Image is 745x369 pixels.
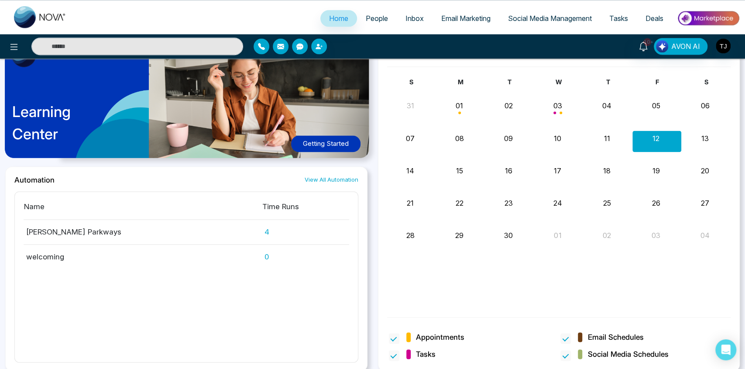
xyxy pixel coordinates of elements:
[416,348,436,360] span: Tasks
[671,41,700,52] span: AVON AI
[24,200,262,220] th: Name
[553,198,562,208] button: 24
[609,14,628,23] span: Tasks
[405,14,424,23] span: Inbox
[499,10,601,27] a: Social Media Management
[262,219,349,244] td: 4
[406,133,415,144] button: 07
[407,100,414,111] button: 31
[329,14,348,23] span: Home
[652,230,660,241] button: 03
[433,10,499,27] a: Email Marketing
[643,38,651,46] span: 10+
[409,78,413,86] span: S
[407,198,414,208] button: 21
[602,100,611,111] button: 04
[700,230,710,241] button: 04
[701,166,709,176] button: 20
[654,38,707,55] button: AVON AI
[5,35,367,166] a: LearningCenterGetting Started
[656,40,668,52] img: Lead Flow
[504,133,513,144] button: 09
[637,10,672,27] a: Deals
[291,135,360,152] button: Getting Started
[554,166,561,176] button: 17
[676,8,740,28] img: Market-place.gif
[652,198,660,208] button: 26
[554,230,561,241] button: 01
[504,230,513,241] button: 30
[700,100,709,111] button: 06
[24,244,262,262] td: welcoming
[305,176,358,184] a: View All Automation
[601,10,637,27] a: Tasks
[656,78,659,86] span: F
[652,133,659,144] button: 12
[14,6,66,28] img: Nova CRM Logo
[397,10,433,27] a: Inbox
[701,198,709,208] button: 27
[455,133,464,144] button: 08
[406,230,415,241] button: 28
[604,133,610,144] button: 11
[603,198,611,208] button: 25
[587,331,643,343] span: Email Schedules
[505,166,512,176] button: 16
[715,339,736,360] div: Open Intercom Messenger
[14,176,55,184] h2: Automation
[320,10,357,27] a: Home
[441,14,491,23] span: Email Marketing
[554,133,561,144] button: 10
[652,100,660,111] button: 05
[262,244,349,262] td: 0
[457,78,463,86] span: M
[652,166,659,176] button: 19
[633,38,654,53] a: 10+
[24,219,262,244] td: [PERSON_NAME] Parkways
[456,198,463,208] button: 22
[645,14,663,23] span: Deals
[505,198,513,208] button: 23
[387,77,731,307] div: Month View
[357,10,397,27] a: People
[416,331,464,343] span: Appointments
[12,100,71,145] p: Learning Center
[505,100,513,111] button: 02
[455,230,463,241] button: 29
[606,78,610,86] span: T
[701,133,709,144] button: 13
[603,166,611,176] button: 18
[262,200,349,220] th: Time Runs
[587,348,668,360] span: Social Media Schedules
[603,230,611,241] button: 02
[406,166,414,176] button: 14
[556,78,562,86] span: W
[508,78,512,86] span: T
[704,78,708,86] span: S
[508,14,592,23] span: Social Media Management
[366,14,388,23] span: People
[716,38,731,53] img: User Avatar
[456,166,463,176] button: 15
